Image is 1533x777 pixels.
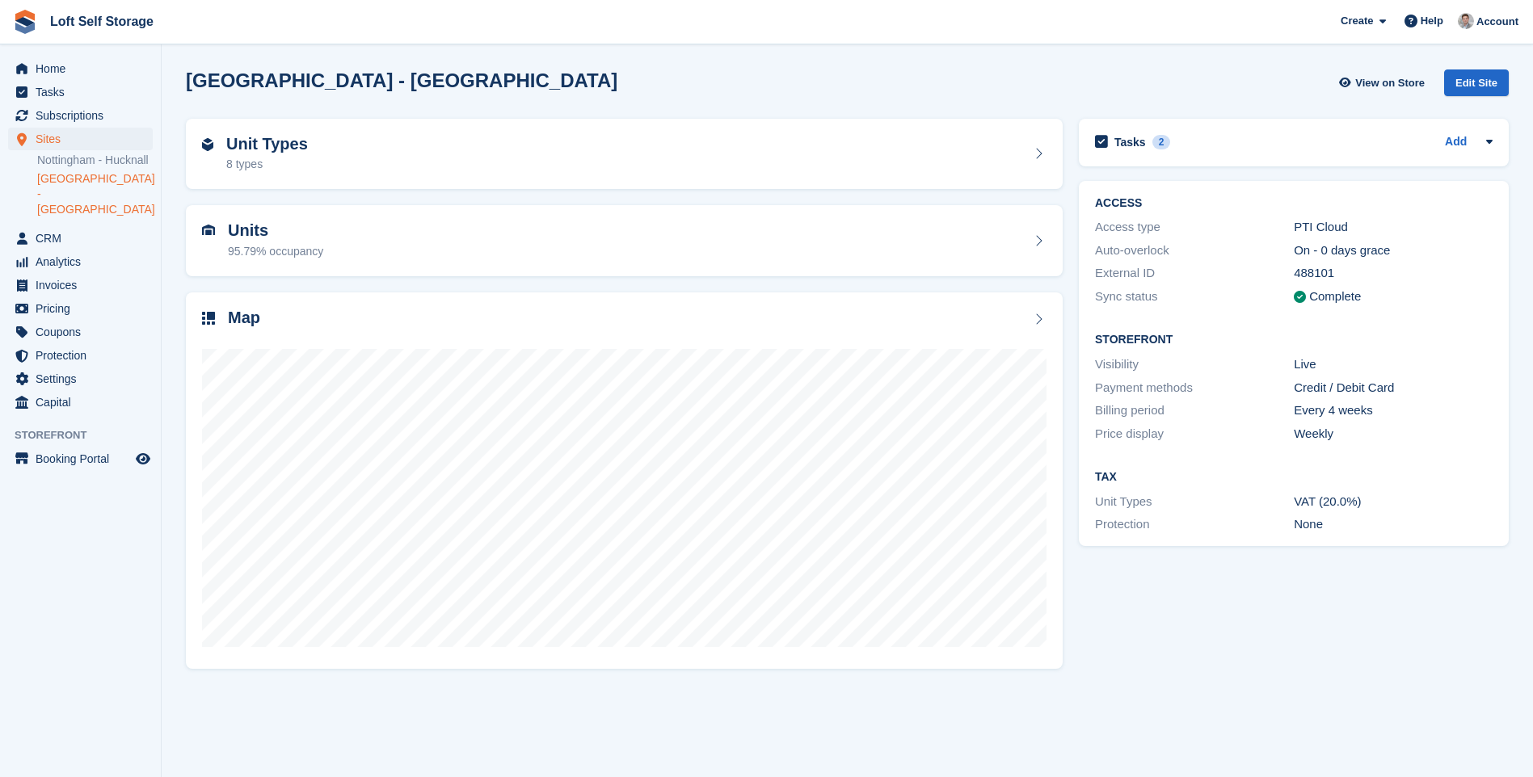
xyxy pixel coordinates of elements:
[8,227,153,250] a: menu
[8,391,153,414] a: menu
[1445,133,1467,152] a: Add
[8,447,153,470] a: menu
[36,391,133,414] span: Capital
[1095,264,1294,283] div: External ID
[1294,218,1493,237] div: PTI Cloud
[1294,401,1493,420] div: Every 4 weeks
[36,104,133,127] span: Subscriptions
[1095,197,1493,210] h2: ACCESS
[186,119,1063,190] a: Unit Types 8 types
[186,205,1063,276] a: Units 95.79% occupancy
[8,274,153,296] a: menu
[202,312,215,325] img: map-icn-33ee37083ee616e46c38cad1a60f524a97daa1e2b2c8c0bc3eb3415660979fc1.svg
[1476,14,1518,30] span: Account
[36,81,133,103] span: Tasks
[8,81,153,103] a: menu
[1095,241,1294,260] div: Auto-overlock
[1095,425,1294,443] div: Price display
[1309,288,1361,306] div: Complete
[1095,515,1294,534] div: Protection
[1095,334,1493,346] h2: Storefront
[8,250,153,273] a: menu
[37,171,153,217] a: [GEOGRAPHIC_DATA] - [GEOGRAPHIC_DATA]
[1444,69,1509,103] a: Edit Site
[8,297,153,320] a: menu
[36,297,133,320] span: Pricing
[1294,264,1493,283] div: 488101
[202,225,215,236] img: unit-icn-7be61d7bf1b0ce9d3e12c5938cc71ed9869f7b940bace4675aadf7bd6d80202e.svg
[1114,135,1146,149] h2: Tasks
[44,8,160,35] a: Loft Self Storage
[1152,135,1171,149] div: 2
[1095,218,1294,237] div: Access type
[1095,288,1294,306] div: Sync status
[1294,379,1493,397] div: Credit / Debit Card
[1421,13,1443,29] span: Help
[228,309,260,327] h2: Map
[36,367,133,390] span: Settings
[1458,13,1474,29] img: Nik Williams
[36,321,133,343] span: Coupons
[1355,75,1425,91] span: View on Store
[186,292,1063,670] a: Map
[1095,355,1294,374] div: Visibility
[202,138,213,151] img: unit-type-icn-2b2737a686de81e16bb02015468b77c625bbabd49415b5ef34ead5e3b44a266d.svg
[1337,69,1431,96] a: View on Store
[1294,355,1493,374] div: Live
[36,128,133,150] span: Sites
[226,156,308,173] div: 8 types
[8,367,153,390] a: menu
[13,10,37,34] img: stora-icon-8386f47178a22dfd0bd8f6a31ec36ba5ce8667c1dd55bd0f319d3a0aa187defe.svg
[8,104,153,127] a: menu
[226,135,308,153] h2: Unit Types
[36,274,133,296] span: Invoices
[8,321,153,343] a: menu
[1294,493,1493,511] div: VAT (20.0%)
[1095,379,1294,397] div: Payment methods
[1444,69,1509,96] div: Edit Site
[8,57,153,80] a: menu
[36,57,133,80] span: Home
[133,449,153,468] a: Preview store
[186,69,617,91] h2: [GEOGRAPHIC_DATA] - [GEOGRAPHIC_DATA]
[228,243,323,260] div: 95.79% occupancy
[36,344,133,367] span: Protection
[228,221,323,240] h2: Units
[1294,515,1493,534] div: None
[8,344,153,367] a: menu
[1095,471,1493,484] h2: Tax
[1095,401,1294,420] div: Billing period
[1095,493,1294,511] div: Unit Types
[36,250,133,273] span: Analytics
[1294,241,1493,260] div: On - 0 days grace
[15,427,161,443] span: Storefront
[37,153,153,168] a: Nottingham - Hucknall
[1294,425,1493,443] div: Weekly
[36,227,133,250] span: CRM
[36,447,133,470] span: Booking Portal
[8,128,153,150] a: menu
[1341,13,1373,29] span: Create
